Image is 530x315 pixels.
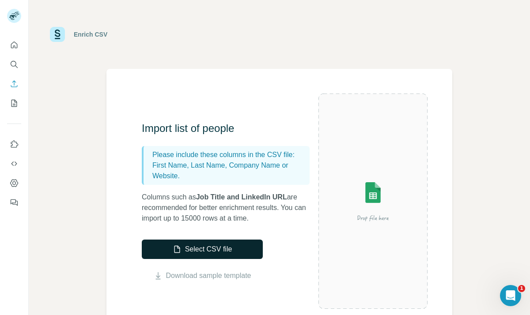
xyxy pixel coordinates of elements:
[142,270,263,281] button: Download sample template
[152,160,306,181] p: First Name, Last Name, Company Name or Website.
[7,37,21,53] button: Quick start
[142,192,318,224] p: Columns such as are recommended for better enrichment results. You can import up to 15000 rows at...
[196,193,287,201] span: Job Title and LinkedIn URL
[50,27,65,42] img: Surfe Logo
[7,56,21,72] button: Search
[500,285,521,306] iframe: Intercom live chat
[7,195,21,210] button: Feedback
[518,285,525,292] span: 1
[7,136,21,152] button: Use Surfe on LinkedIn
[7,156,21,172] button: Use Surfe API
[142,121,318,135] h3: Import list of people
[7,95,21,111] button: My lists
[142,240,263,259] button: Select CSV file
[152,150,306,160] p: Please include these columns in the CSV file:
[318,165,428,238] img: Surfe Illustration - Drop file here or select below
[7,175,21,191] button: Dashboard
[7,76,21,92] button: Enrich CSV
[74,30,107,39] div: Enrich CSV
[166,270,251,281] a: Download sample template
